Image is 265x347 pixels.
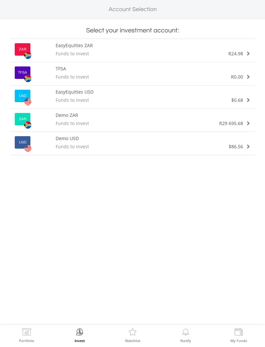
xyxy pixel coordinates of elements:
[180,328,191,342] a: Notify
[56,120,89,126] span: Funds to invest
[75,339,85,342] label: Invest
[181,328,191,338] img: View Notifications
[19,47,26,52] label: ZAR
[24,52,31,59] img: zar.png
[24,98,31,106] img: usd.png
[56,42,93,49] label: EasyEquities ZAR
[56,65,66,72] label: TFSA
[19,140,26,145] label: USD
[19,117,26,122] label: ZAR
[10,26,255,35] h2: Select your investment account:
[56,143,89,150] span: Funds to invest
[180,339,191,342] label: Notify
[56,135,79,142] label: Demo USD
[128,328,138,338] img: Watchlist
[219,120,243,126] span: R29 695.68
[56,112,78,119] label: Demo ZAR
[75,328,85,338] img: Invest Now
[125,328,140,342] a: Watchlist
[75,328,85,342] a: Invest
[56,74,89,80] span: Funds to invest
[231,74,243,80] span: R0.00
[125,339,140,342] label: Watchlist
[56,89,94,95] label: EasyEquities USD
[234,328,244,338] img: View Funds
[228,50,243,57] span: R24.98
[231,97,243,103] span: $0.68
[109,5,157,14] label: Account Selection
[24,145,31,152] img: usd.png
[230,339,247,342] label: My Funds
[229,143,243,150] span: $86.56
[24,75,31,82] img: zar.png
[22,328,32,338] img: View Portfolio
[24,121,31,129] img: zar.png
[19,93,26,99] label: USD
[19,328,34,342] a: Portfolio
[230,328,247,342] a: My Funds
[56,50,89,57] span: Funds to invest
[18,70,27,75] label: Tfsa
[56,97,89,103] span: Funds to invest
[19,339,34,342] label: Portfolio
